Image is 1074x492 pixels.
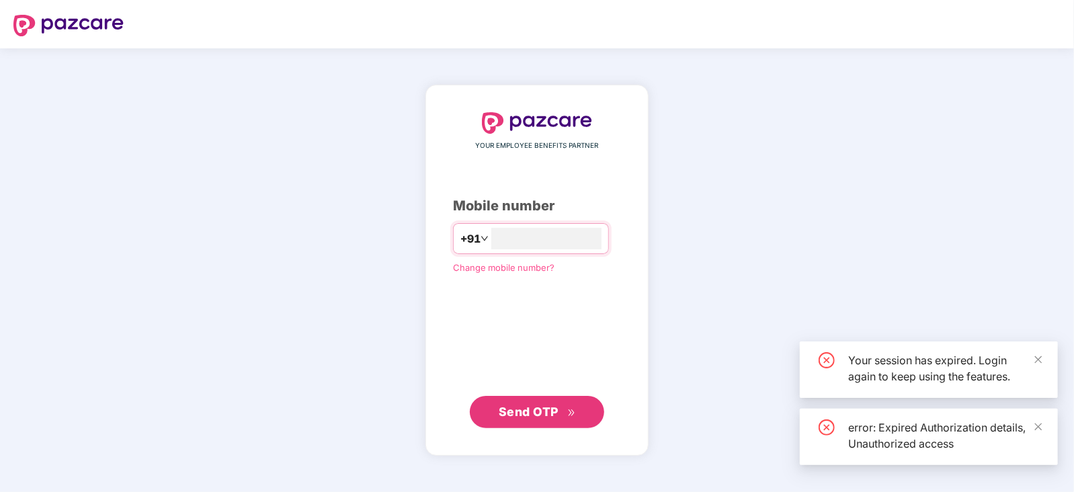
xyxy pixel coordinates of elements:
[481,235,489,243] span: down
[13,15,124,36] img: logo
[848,352,1042,384] div: Your session has expired. Login again to keep using the features.
[476,140,599,151] span: YOUR EMPLOYEE BENEFITS PARTNER
[848,419,1042,452] div: error: Expired Authorization details, Unauthorized access
[819,352,835,368] span: close-circle
[453,262,554,273] a: Change mobile number?
[460,231,481,247] span: +91
[1034,355,1043,364] span: close
[819,419,835,436] span: close-circle
[1034,422,1043,432] span: close
[567,409,576,417] span: double-right
[482,112,592,134] img: logo
[470,396,604,428] button: Send OTPdouble-right
[453,196,621,216] div: Mobile number
[499,405,559,419] span: Send OTP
